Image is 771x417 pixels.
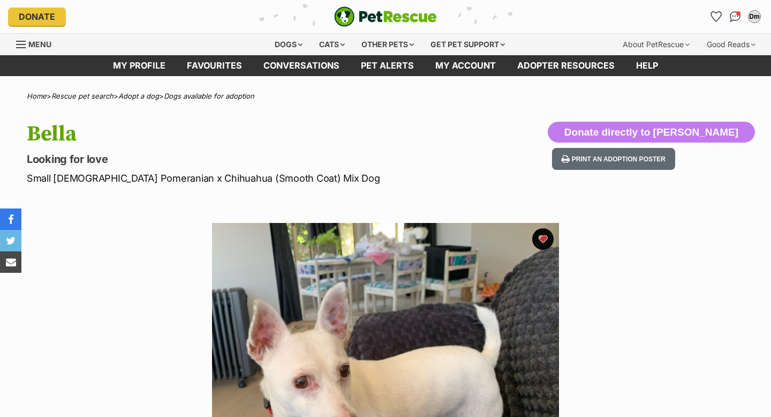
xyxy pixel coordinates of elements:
[552,148,675,170] button: Print an adoption poster
[425,55,507,76] a: My account
[102,55,176,76] a: My profile
[707,8,724,25] a: Favourites
[746,8,763,25] button: My account
[532,228,554,250] button: favourite
[164,92,254,100] a: Dogs available for adoption
[176,55,253,76] a: Favourites
[28,40,51,49] span: Menu
[253,55,350,76] a: conversations
[730,11,741,22] img: chat-41dd97257d64d25036548639549fe6c8038ab92f7586957e7f3b1b290dea8141.svg
[16,34,59,53] a: Menu
[423,34,512,55] div: Get pet support
[27,152,470,167] p: Looking for love
[350,55,425,76] a: Pet alerts
[699,34,763,55] div: Good Reads
[334,6,437,27] img: logo-e224e6f780fb5917bec1dbf3a21bbac754714ae5b6737aabdf751b685950b380.svg
[8,8,66,26] a: Donate
[749,11,760,22] div: Dm
[507,55,625,76] a: Adopter resources
[27,92,47,100] a: Home
[334,6,437,27] a: PetRescue
[615,34,697,55] div: About PetRescue
[625,55,669,76] a: Help
[51,92,114,100] a: Rescue pet search
[27,171,470,185] p: Small [DEMOGRAPHIC_DATA] Pomeranian x Chihuahua (Smooth Coat) Mix Dog
[312,34,352,55] div: Cats
[27,122,470,146] h1: Bella
[727,8,744,25] a: Conversations
[354,34,421,55] div: Other pets
[118,92,159,100] a: Adopt a dog
[267,34,310,55] div: Dogs
[707,8,763,25] ul: Account quick links
[548,122,755,143] button: Donate directly to [PERSON_NAME]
